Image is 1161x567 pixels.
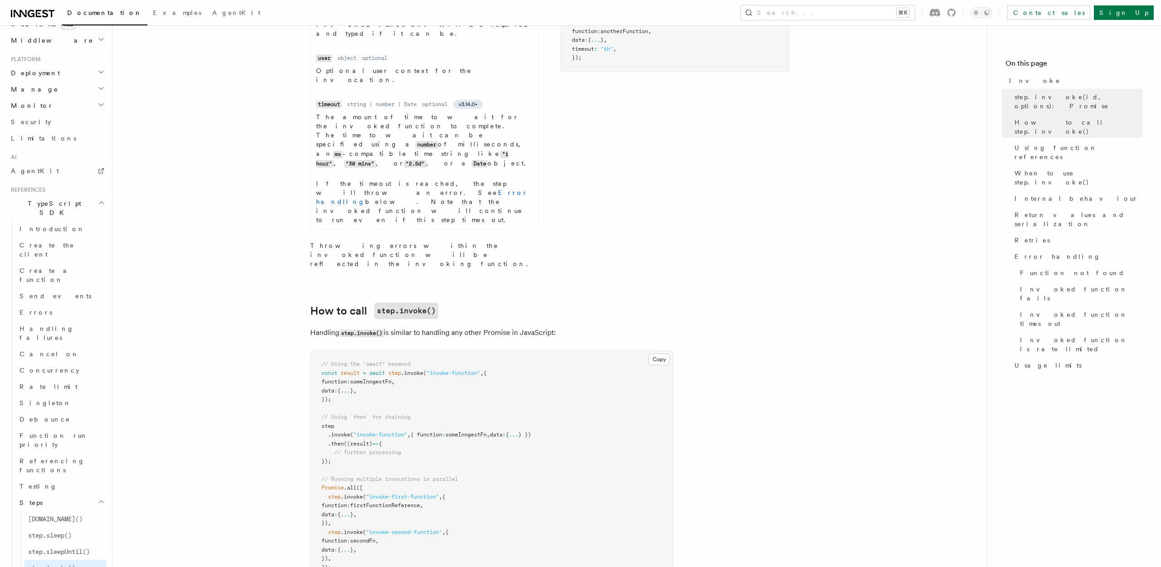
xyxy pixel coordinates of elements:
[16,362,107,378] a: Concurrency
[322,370,337,376] span: const
[1020,268,1125,277] span: Function not found
[20,457,85,474] span: Referencing functions
[1011,248,1143,265] a: Error handling
[7,163,107,179] a: AgentKit
[506,431,509,438] span: {
[1015,252,1101,261] span: Error handling
[1009,76,1060,85] span: Invoke
[442,494,445,500] span: {
[341,511,350,518] span: ...
[28,548,90,555] span: step.sleepUntil()
[7,36,93,45] span: Middleware
[16,346,107,362] a: Cancel on
[322,458,331,465] span: });
[350,388,353,394] span: }
[11,135,76,142] span: Limitations
[16,304,107,320] a: Errors
[316,101,341,108] code: timeout
[339,330,384,337] code: step.invoke()
[353,547,356,553] span: ,
[401,370,423,376] span: .invoke
[322,511,334,518] span: data
[1011,165,1143,190] a: When to use step.invoke()
[328,494,341,500] span: step
[426,370,480,376] span: "invoke-function"
[1015,236,1050,245] span: Retries
[1015,210,1143,228] span: Return values and serialization
[11,118,51,126] span: Security
[341,547,350,553] span: ...
[350,547,353,553] span: }
[16,237,107,262] a: Create the client
[322,378,347,385] span: function
[356,485,363,491] span: ([
[347,502,350,509] span: :
[1011,114,1143,140] a: How to call step.invoke()
[741,5,915,20] button: Search...⌘K
[16,221,107,237] a: Introduction
[502,431,506,438] span: :
[353,511,356,518] span: ,
[420,502,423,509] span: ,
[1015,194,1138,203] span: Internal behaviour
[509,431,518,438] span: ...
[344,441,372,447] span: ((result)
[7,81,107,97] button: Manage
[1011,140,1143,165] a: Using function references
[344,160,376,168] code: "30 mins"
[1015,92,1143,111] span: step.invoke(id, options): Promise
[407,431,410,438] span: ,
[1015,169,1143,187] span: When to use step.invoke()
[1011,357,1143,373] a: Usage limits
[334,449,401,456] span: // further processing
[153,9,201,16] span: Examples
[7,130,107,146] a: Limitations
[7,101,54,110] span: Monitor
[1011,89,1143,114] a: step.invoke(id, options): Promise
[1020,335,1143,354] span: Invoked function is rate limited
[572,28,597,34] span: function
[328,431,350,438] span: .invoke
[316,112,533,168] p: The amount of time to wait for the invoked function to complete. The time to wait can be specifie...
[404,160,426,168] code: "2.5d"
[362,54,387,62] dd: optional
[322,547,334,553] span: data
[333,150,342,158] code: ms
[316,54,332,62] code: user
[445,529,449,535] span: {
[16,378,107,395] a: Rate limit
[1016,306,1143,332] a: Invoked function times out
[16,262,107,288] a: Create a function
[490,431,502,438] span: data
[322,485,344,491] span: Promise
[341,529,363,535] span: .invoke
[20,325,74,341] span: Handling failures
[310,326,673,339] p: Handling is similar to handling any other Promise in JavaScript:
[1007,5,1090,20] a: Contact sales
[328,529,341,535] span: step
[20,367,79,374] span: Concurrency
[7,114,107,130] a: Security
[7,85,59,94] span: Manage
[322,520,328,526] span: })
[322,388,334,394] span: data
[20,267,73,283] span: Create a function
[16,411,107,427] a: Debounce
[20,399,71,407] span: Singleton
[16,320,107,346] a: Handling failures
[363,494,366,500] span: (
[372,441,379,447] span: =>
[207,3,266,24] a: AgentKit
[20,242,74,258] span: Create the client
[347,538,350,544] span: :
[7,195,107,221] button: TypeScript SDK
[20,432,88,448] span: Function run priority
[353,431,407,438] span: "invoke-function"
[16,288,107,304] a: Send events
[487,431,490,438] span: ,
[353,388,356,394] span: ,
[585,37,588,43] span: :
[613,46,616,52] span: ,
[16,395,107,411] a: Singleton
[648,28,651,34] span: ,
